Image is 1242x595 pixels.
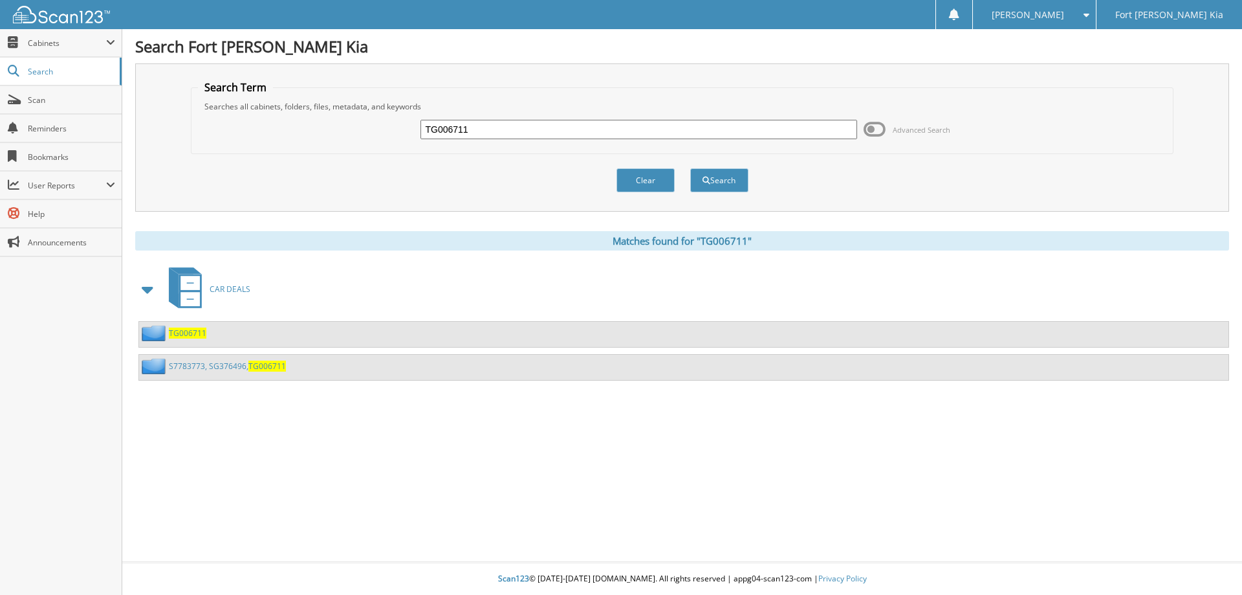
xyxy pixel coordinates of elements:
[1115,11,1223,19] span: Fort [PERSON_NAME] Kia
[198,80,273,95] legend: Search Term
[161,264,250,315] a: CAR DEALS
[28,66,113,77] span: Search
[169,361,286,372] a: S7783773, SG376496,TG006711
[142,325,169,341] img: folder2.png
[28,95,115,106] span: Scan
[28,152,115,163] span: Bookmarks
[248,361,286,372] span: TG006711
[142,358,169,374] img: folder2.png
[135,36,1229,57] h1: Search Fort [PERSON_NAME] Kia
[28,180,106,191] span: User Reports
[893,125,950,135] span: Advanced Search
[498,573,529,584] span: Scan123
[210,284,250,295] span: CAR DEALS
[690,168,748,192] button: Search
[28,237,115,248] span: Announcements
[28,38,106,49] span: Cabinets
[28,123,115,134] span: Reminders
[1177,533,1242,595] iframe: Chat Widget
[122,563,1242,595] div: © [DATE]-[DATE] [DOMAIN_NAME]. All rights reserved | appg04-scan123-com |
[992,11,1064,19] span: [PERSON_NAME]
[169,328,206,339] a: TG006711
[13,6,110,23] img: scan123-logo-white.svg
[28,208,115,219] span: Help
[135,231,1229,251] div: Matches found for "TG006711"
[818,573,867,584] a: Privacy Policy
[198,101,1167,112] div: Searches all cabinets, folders, files, metadata, and keywords
[616,168,675,192] button: Clear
